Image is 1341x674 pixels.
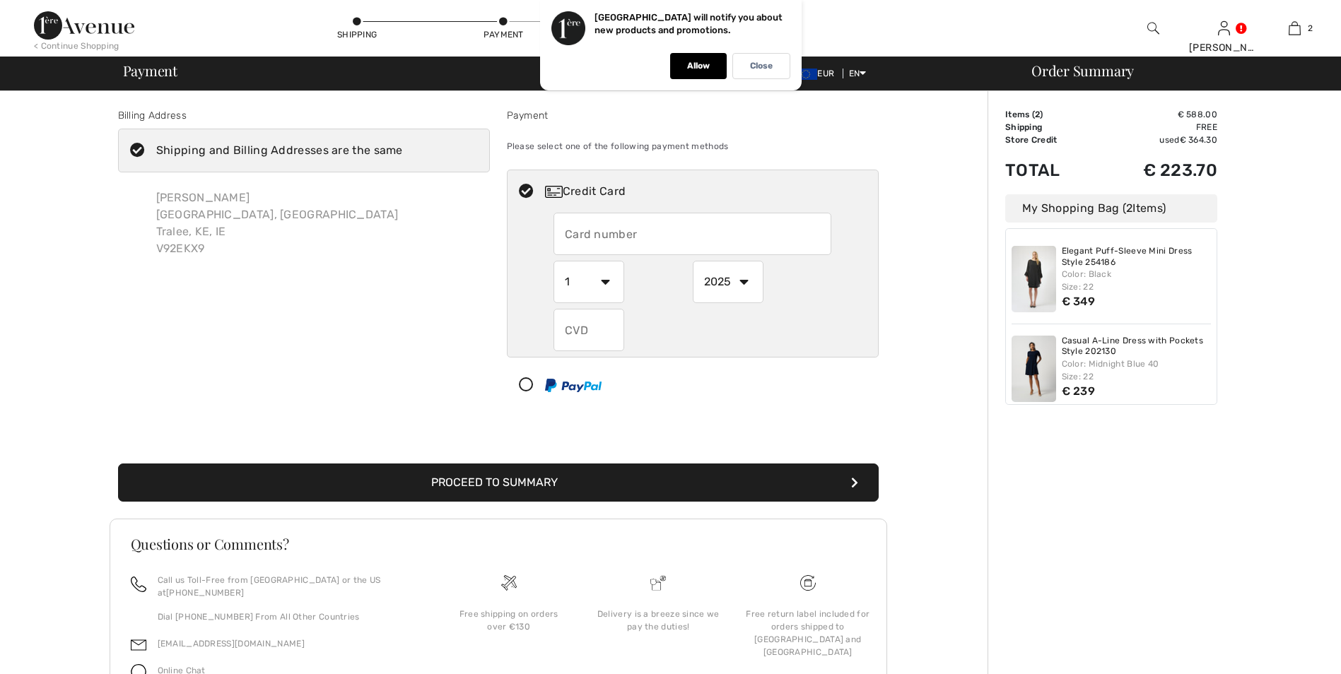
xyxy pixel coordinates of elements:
h3: Questions or Comments? [131,537,866,551]
img: My Info [1218,20,1230,37]
img: Casual A-Line Dress with Pockets Style 202130 [1012,336,1056,402]
div: Delivery is a breeze since we pay the duties! [595,608,722,633]
a: 2 [1260,20,1329,37]
div: Shipping and Billing Addresses are the same [156,142,403,159]
span: 2 [1126,201,1132,215]
img: email [131,637,146,653]
td: Free [1095,121,1217,134]
div: Free shipping on orders over €130 [445,608,573,633]
div: Payment [482,28,525,41]
td: Store Credit [1005,134,1095,146]
div: < Continue Shopping [34,40,119,52]
img: Free shipping on orders over &#8364;130 [800,575,816,591]
span: 2 [1035,110,1040,119]
img: Delivery is a breeze since we pay the duties! [650,575,666,591]
img: Free shipping on orders over &#8364;130 [501,575,517,591]
div: Color: Midnight Blue 40 Size: 22 [1062,357,1212,383]
span: 2 [1308,22,1313,35]
img: Euro [795,69,817,80]
div: [PERSON_NAME] [1189,40,1258,55]
span: € 364.30 [1180,135,1217,145]
a: Sign In [1218,21,1230,35]
td: € 223.70 [1095,146,1217,194]
p: Dial [PHONE_NUMBER] From All Other Countries [158,610,417,623]
td: used [1095,134,1217,146]
p: Allow [687,61,710,71]
img: search the website [1147,20,1159,37]
div: Order Summary [1014,64,1333,78]
button: Proceed to Summary [118,463,879,502]
span: Payment [123,64,177,78]
input: Card number [554,213,831,255]
img: Elegant Puff-Sleeve Mini Dress Style 254186 [1012,246,1056,312]
img: Credit Card [545,186,563,198]
td: Shipping [1005,121,1095,134]
div: [PERSON_NAME] [GEOGRAPHIC_DATA], [GEOGRAPHIC_DATA] Tralee, KE, IE V92EKX9 [145,178,410,268]
td: Items ( ) [1005,108,1095,121]
div: Payment [507,108,879,123]
span: EUR [795,69,840,78]
a: [EMAIL_ADDRESS][DOMAIN_NAME] [158,639,305,649]
div: Free return label included for orders shipped to [GEOGRAPHIC_DATA] and [GEOGRAPHIC_DATA] [744,608,872,658]
input: CVD [554,309,624,351]
div: My Shopping Bag ( Items) [1005,194,1217,223]
a: Elegant Puff-Sleeve Mini Dress Style 254186 [1062,246,1212,268]
p: Call us Toll-Free from [GEOGRAPHIC_DATA] or the US at [158,574,417,599]
div: Billing Address [118,108,490,123]
span: € 349 [1062,295,1096,308]
p: [GEOGRAPHIC_DATA] will notify you about new products and promotions. [595,12,783,35]
img: call [131,577,146,592]
div: Please select one of the following payment methods [507,129,879,164]
span: EN [849,69,867,78]
div: Credit Card [545,183,869,200]
img: My Bag [1289,20,1301,37]
span: € 239 [1062,384,1096,398]
img: 1ère Avenue [34,11,134,40]
img: PayPal [545,379,602,392]
div: Color: Black Size: 22 [1062,268,1212,293]
td: € 588.00 [1095,108,1217,121]
div: Shipping [336,28,378,41]
a: [PHONE_NUMBER] [166,588,244,598]
a: Casual A-Line Dress with Pockets Style 202130 [1062,336,1212,357]
td: Total [1005,146,1095,194]
p: Close [750,61,773,71]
